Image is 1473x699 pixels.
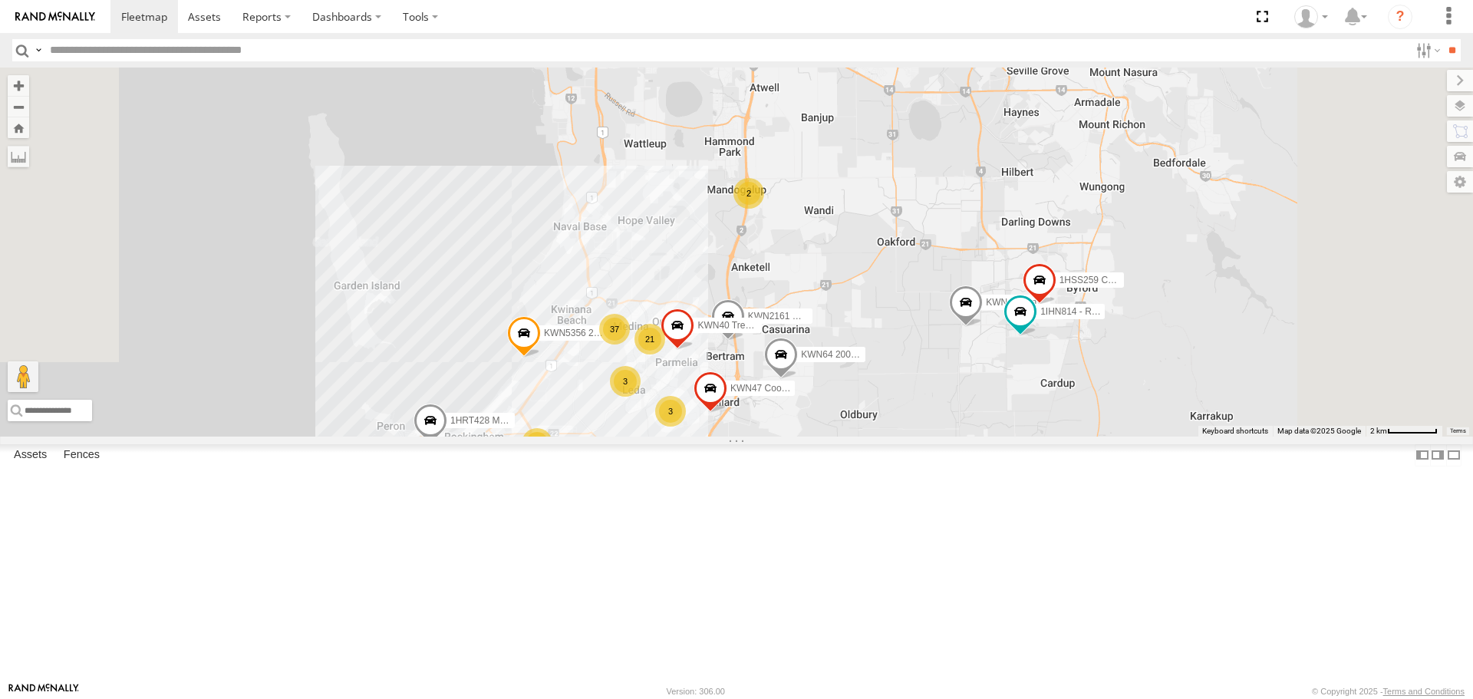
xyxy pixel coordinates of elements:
span: KWN2161 Workshop [748,312,834,322]
span: Map data ©2025 Google [1277,427,1361,435]
div: Andrew Fisher [1289,5,1333,28]
div: © Copyright 2025 - [1312,687,1465,696]
button: Zoom in [8,75,29,96]
div: 21 [634,324,665,354]
span: KWN45 Senior Hort [986,297,1066,308]
span: 1HRT428 Manager IT [450,416,539,427]
label: Assets [6,445,54,467]
label: Search Filter Options [1410,39,1443,61]
button: Zoom Home [8,117,29,138]
a: Visit our Website [8,684,79,699]
span: KWN47 Coor. Infra [730,383,808,394]
button: Zoom out [8,96,29,117]
label: Measure [8,146,29,167]
span: 2 km [1370,427,1387,435]
button: Keyboard shortcuts [1202,426,1268,437]
button: Map Scale: 2 km per 62 pixels [1366,426,1442,437]
label: Dock Summary Table to the Left [1415,444,1430,467]
span: 1HSS259 Coor.Enviro Plan & Develop [1059,275,1215,286]
i: ? [1388,5,1412,29]
div: 2 [733,178,764,209]
label: Hide Summary Table [1446,444,1461,467]
div: Version: 306.00 [667,687,725,696]
div: 37 [599,314,630,345]
a: Terms (opens in new tab) [1450,427,1466,434]
div: 3 [655,396,686,427]
div: 3 [522,428,552,459]
span: 1IHN814 - RAV-4 Admin [1040,306,1139,317]
label: Fences [56,445,107,467]
img: rand-logo.svg [15,12,95,22]
span: KWN5356 2001086 Camera Trailer Rangers [544,328,725,339]
a: Terms and Conditions [1383,687,1465,696]
label: Dock Summary Table to the Right [1430,444,1445,467]
label: Map Settings [1447,171,1473,193]
div: 3 [610,366,641,397]
label: Search Query [32,39,44,61]
span: KWN64 2001034 Hino 300 [801,349,911,360]
span: KWN40 Tree Officer [697,321,779,331]
button: Drag Pegman onto the map to open Street View [8,361,38,392]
